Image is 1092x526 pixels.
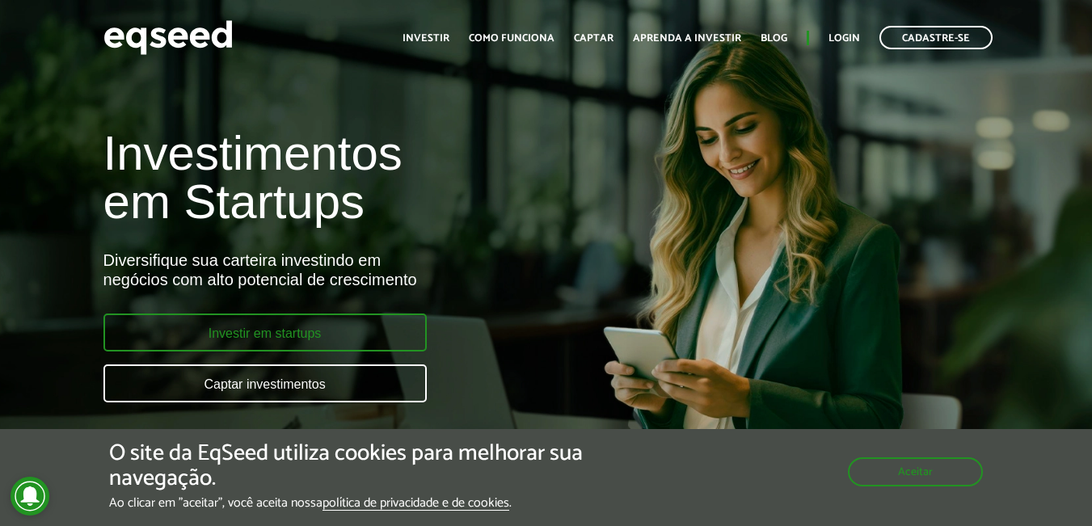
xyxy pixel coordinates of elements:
img: EqSeed [103,16,233,59]
a: Cadastre-se [879,26,993,49]
h1: Investimentos em Startups [103,129,626,226]
a: Login [828,33,860,44]
a: Captar [574,33,613,44]
h5: O site da EqSeed utiliza cookies para melhorar sua navegação. [109,441,633,491]
div: Diversifique sua carteira investindo em negócios com alto potencial de crescimento [103,250,626,289]
button: Aceitar [848,457,983,486]
a: Como funciona [469,33,554,44]
a: Investir [403,33,449,44]
p: Ao clicar em "aceitar", você aceita nossa . [109,495,633,511]
a: Captar investimentos [103,364,427,402]
a: Blog [761,33,787,44]
a: Investir em startups [103,313,427,351]
a: Aprenda a investir [633,33,741,44]
a: política de privacidade e de cookies [323,497,509,511]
